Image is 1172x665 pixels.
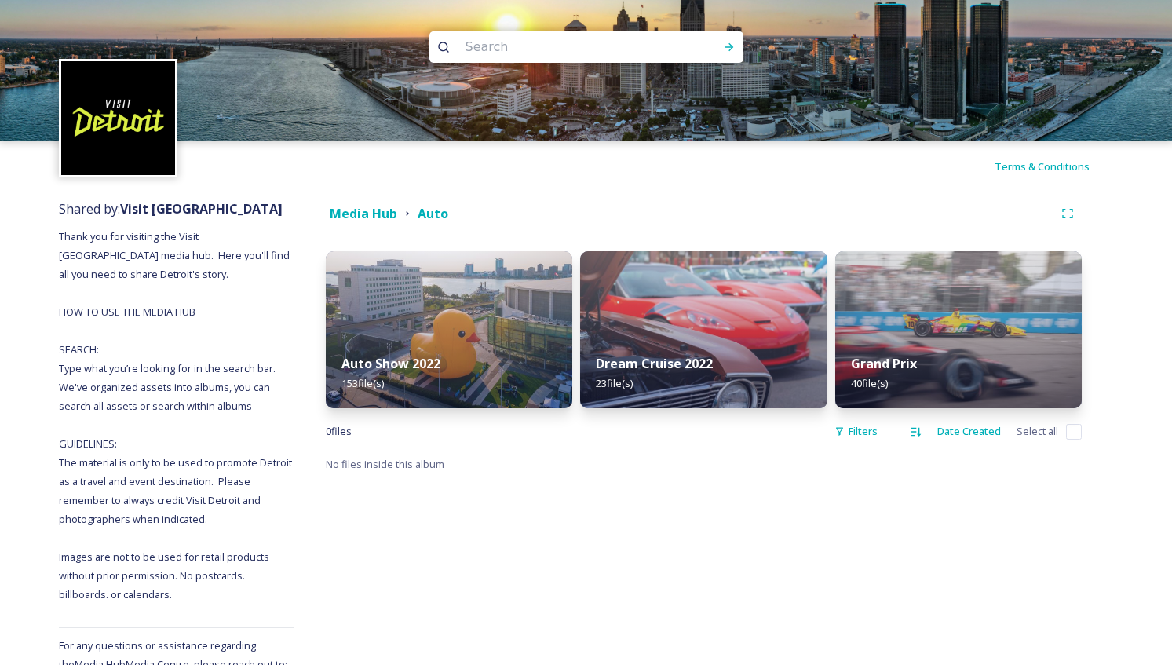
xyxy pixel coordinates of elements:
[1017,424,1058,439] span: Select all
[59,229,294,601] span: Thank you for visiting the Visit [GEOGRAPHIC_DATA] media hub. Here you'll find all you need to sh...
[827,416,885,447] div: Filters
[59,200,283,217] span: Shared by:
[120,200,283,217] strong: Visit [GEOGRAPHIC_DATA]
[596,376,633,390] span: 23 file(s)
[326,251,572,408] img: 2ae342a6-3547-4bc7-835c-c6636f0788a4.jpg
[580,251,827,408] img: 4920ff8af29391f328236851c0931da91d318b09791d855211af5ed7b8268b91.jpg
[458,30,673,64] input: Search
[341,355,440,372] strong: Auto Show 2022
[851,376,888,390] span: 40 file(s)
[61,61,175,175] img: VISIT%20DETROIT%20LOGO%20-%20BLACK%20BACKGROUND.png
[341,376,384,390] span: 153 file(s)
[326,457,444,471] span: No files inside this album
[330,205,397,222] strong: Media Hub
[851,355,917,372] strong: Grand Prix
[596,355,713,372] strong: Dream Cruise 2022
[995,159,1090,174] span: Terms & Conditions
[326,424,352,439] span: 0 file s
[835,251,1082,408] img: nali_dgp24_sat_full-122.jpg
[995,157,1113,176] a: Terms & Conditions
[418,205,448,222] strong: Auto
[929,416,1009,447] div: Date Created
